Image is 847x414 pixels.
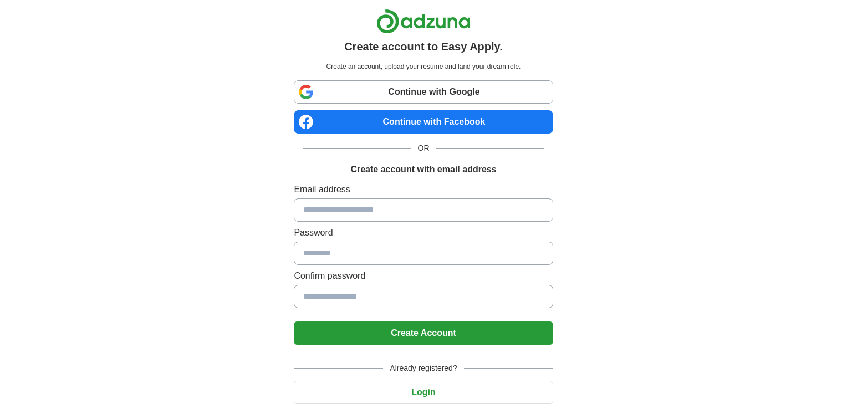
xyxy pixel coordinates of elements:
[376,9,471,34] img: Adzuna logo
[294,110,553,134] a: Continue with Facebook
[294,321,553,345] button: Create Account
[294,381,553,404] button: Login
[383,362,463,374] span: Already registered?
[350,163,496,176] h1: Create account with email address
[294,387,553,397] a: Login
[294,269,553,283] label: Confirm password
[344,38,503,55] h1: Create account to Easy Apply.
[294,183,553,196] label: Email address
[411,142,436,154] span: OR
[294,226,553,239] label: Password
[296,62,550,71] p: Create an account, upload your resume and land your dream role.
[294,80,553,104] a: Continue with Google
